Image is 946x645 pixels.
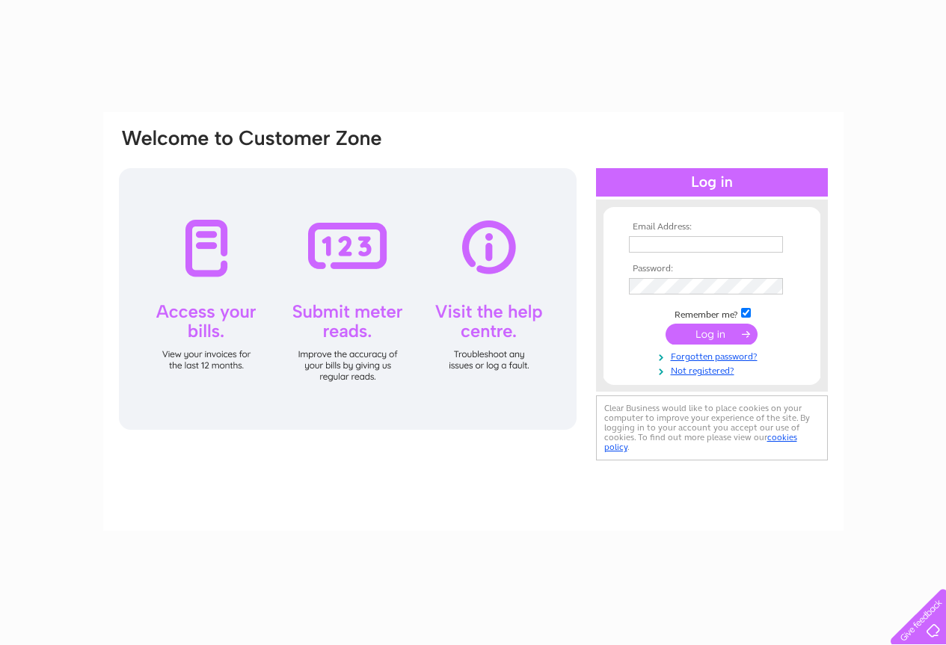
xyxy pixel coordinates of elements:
[596,395,828,460] div: Clear Business would like to place cookies on your computer to improve your experience of the sit...
[604,432,797,452] a: cookies policy
[629,362,799,377] a: Not registered?
[629,348,799,362] a: Forgotten password?
[666,324,758,345] input: Submit
[625,222,799,232] th: Email Address:
[625,264,799,274] th: Password:
[625,306,799,321] td: Remember me?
